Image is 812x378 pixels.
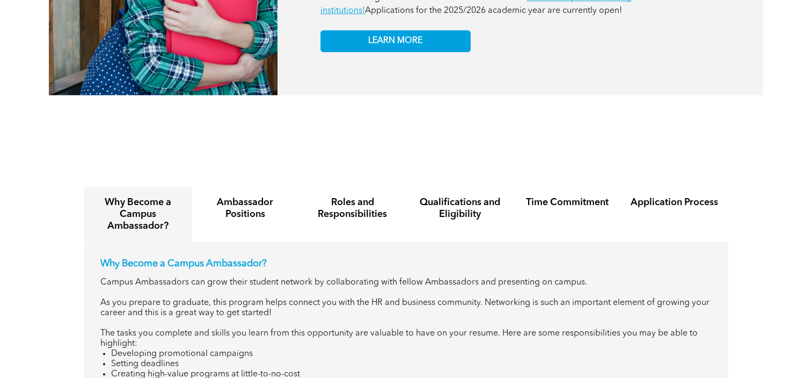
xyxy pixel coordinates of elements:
[416,197,504,220] h4: Qualifications and Eligibility
[201,197,289,220] h4: Ambassador Positions
[631,197,719,208] h4: Application Process
[309,197,397,220] h4: Roles and Responsibilities
[100,329,712,349] p: The tasks you complete and skills you learn from this opportunity are valuable to have on your re...
[100,278,712,288] p: Campus Ambassadors can grow their student network by collaborating with fellow Ambassadors and pr...
[523,197,611,208] h4: Time Commitment
[320,30,471,52] a: LEARN MORE
[100,258,712,270] p: Why Become a Campus Ambassador?
[111,349,712,359] li: Developing promotional campaigns
[100,298,712,318] p: As you prepare to graduate, this program helps connect you with the HR and business community. Ne...
[365,6,622,15] span: Applications for the 2025/2026 academic year are currently open!
[368,36,422,46] span: LEARN MORE
[94,197,182,232] h4: Why Become a Campus Ambassador?
[111,359,712,369] li: Setting deadlines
